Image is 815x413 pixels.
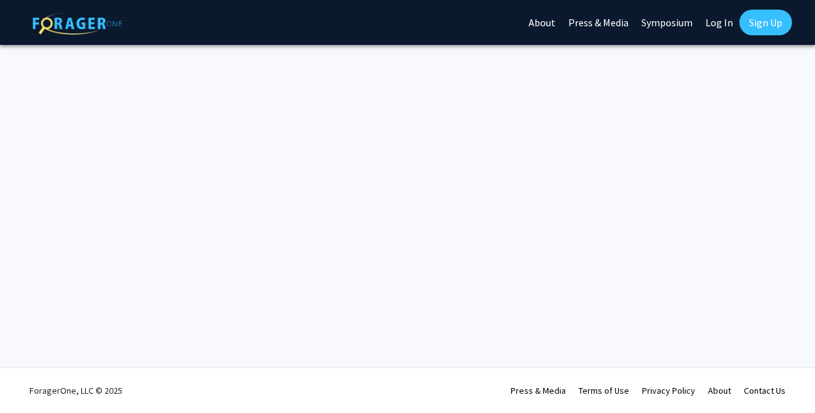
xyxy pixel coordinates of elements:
a: Contact Us [744,385,786,396]
img: ForagerOne Logo [33,12,122,35]
a: Privacy Policy [642,385,695,396]
a: Sign Up [739,10,792,35]
a: Terms of Use [579,385,629,396]
div: ForagerOne, LLC © 2025 [29,368,122,413]
a: About [708,385,731,396]
a: Press & Media [511,385,566,396]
